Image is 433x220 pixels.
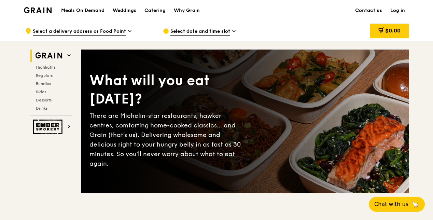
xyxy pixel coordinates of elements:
img: Grain web logo [33,50,65,62]
span: Drinks [36,106,47,111]
a: Contact us [351,0,386,21]
a: Weddings [109,0,140,21]
h1: Meals On Demand [61,7,104,14]
span: Select date and time slot [170,28,230,36]
img: Grain [24,7,52,13]
a: Catering [140,0,170,21]
span: Select a delivery address or Food Point [33,28,126,36]
span: Highlights [36,65,55,70]
span: $0.00 [385,27,401,34]
div: What will you eat [DATE]? [89,71,245,108]
span: Desserts [36,98,52,102]
div: Weddings [113,0,136,21]
div: There are Michelin-star restaurants, hawker centres, comforting home-cooked classics… and Grain (... [89,111,245,168]
span: Regulars [36,73,53,78]
span: Sides [36,90,46,94]
span: Bundles [36,81,51,86]
div: Catering [144,0,166,21]
span: Chat with us [374,200,408,208]
button: Chat with us🦙 [369,197,425,212]
a: Log in [386,0,409,21]
a: Why Grain [170,0,204,21]
div: Why Grain [174,0,200,21]
span: 🦙 [411,200,419,208]
img: Ember Smokery web logo [33,120,65,134]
